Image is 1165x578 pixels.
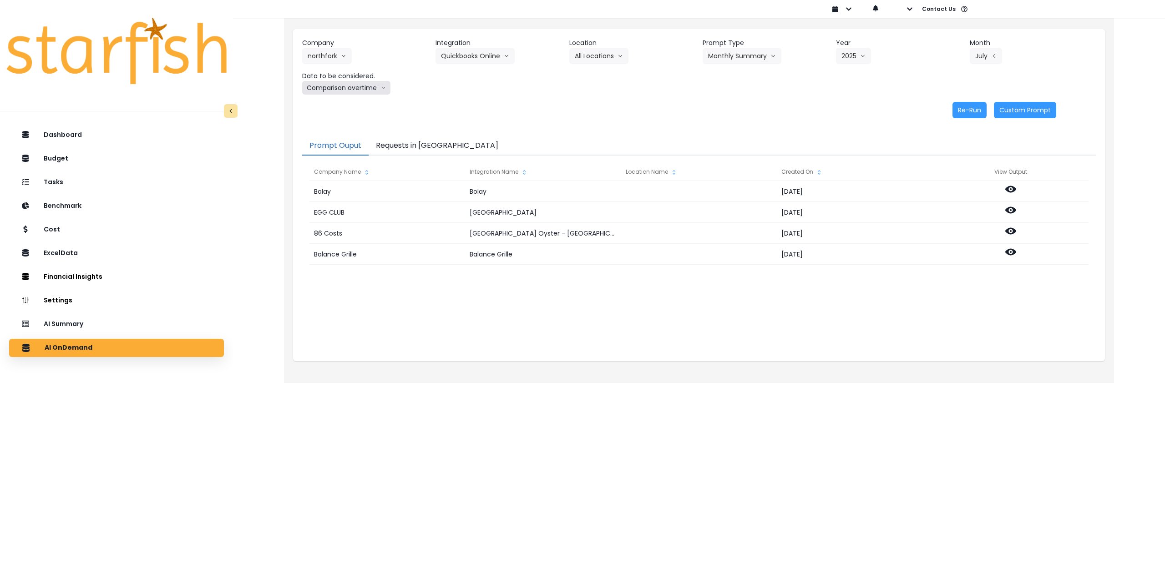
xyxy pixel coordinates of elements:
button: Re-Run [952,102,987,118]
button: AI Summary [9,315,224,333]
div: Bolay [465,181,620,202]
button: 2025arrow down line [836,48,871,64]
p: Budget [44,155,68,162]
button: Julyarrow left line [970,48,1002,64]
div: [DATE] [777,202,932,223]
div: View Output [933,163,1089,181]
div: 86 Costs [309,223,465,244]
button: Dashboard [9,126,224,144]
div: EGG CLUB [309,202,465,223]
button: AI OnDemand [9,339,224,357]
svg: arrow down line [504,51,509,60]
button: All Locationsarrow down line [569,48,628,64]
button: Quickbooks Onlinearrow down line [436,48,515,64]
p: Benchmark [44,202,81,210]
svg: sort [670,169,678,176]
button: Cost [9,221,224,239]
div: Bolay [309,181,465,202]
svg: arrow left line [991,51,997,60]
svg: arrow down line [341,51,346,60]
div: Balance Grille [465,244,620,265]
button: Monthly Summaryarrow down line [703,48,781,64]
button: Custom Prompt [994,102,1056,118]
div: [GEOGRAPHIC_DATA] Oyster - [GEOGRAPHIC_DATA] [465,223,620,244]
svg: arrow down line [770,51,776,60]
p: Dashboard [44,131,82,139]
div: Created On [777,163,932,181]
div: Location Name [621,163,776,181]
header: Year [836,38,962,48]
header: Month [970,38,1096,48]
header: Company [302,38,428,48]
div: [GEOGRAPHIC_DATA] [465,202,620,223]
header: Location [569,38,695,48]
svg: arrow down line [618,51,623,60]
div: Integration Name [465,163,620,181]
header: Prompt Type [703,38,829,48]
p: AI Summary [44,320,83,328]
p: AI OnDemand [45,344,92,352]
button: Settings [9,292,224,310]
div: Company Name [309,163,465,181]
button: Budget [9,150,224,168]
button: Tasks [9,173,224,191]
svg: arrow down line [381,83,386,92]
svg: sort [815,169,823,176]
div: Balance Grille [309,244,465,265]
svg: sort [363,169,370,176]
div: [DATE] [777,181,932,202]
div: [DATE] [777,244,932,265]
button: northforkarrow down line [302,48,352,64]
svg: arrow down line [860,51,866,60]
header: Data to be considered. [302,71,428,81]
p: Tasks [44,178,63,186]
div: [DATE] [777,223,932,244]
button: Requests in [GEOGRAPHIC_DATA] [369,136,506,156]
header: Integration [436,38,562,48]
svg: sort [521,169,528,176]
p: Cost [44,226,60,233]
button: Financial Insights [9,268,224,286]
p: ExcelData [44,249,78,257]
button: ExcelData [9,244,224,262]
button: Prompt Ouput [302,136,369,156]
button: Comparison overtimearrow down line [302,81,390,95]
button: Benchmark [9,197,224,215]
